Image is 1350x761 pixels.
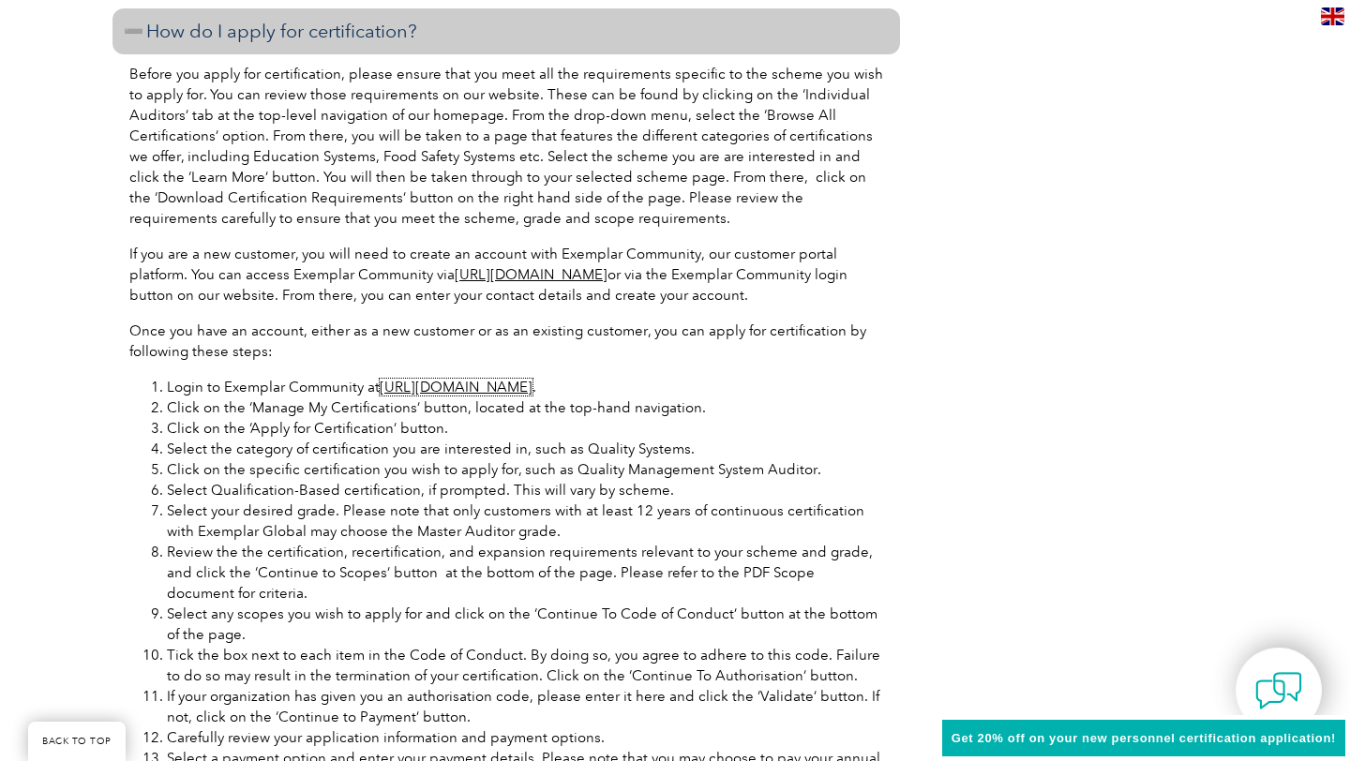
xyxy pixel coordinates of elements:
[167,377,883,397] li: Login to Exemplar Community at .
[1321,7,1344,25] img: en
[167,418,883,439] li: Click on the ‘Apply for Certification’ button.
[455,266,607,283] a: [URL][DOMAIN_NAME]
[952,731,1336,745] span: Get 20% off on your new personnel certification application!
[28,722,126,761] a: BACK TO TOP
[167,439,883,459] li: Select the category of certification you are interested in, such as Quality Systems.
[167,686,883,727] li: If your organization has given you an authorisation code, please enter it here and click the ‘Val...
[129,244,883,306] p: If you are a new customer, you will need to create an account with Exemplar Community, our custom...
[167,397,883,418] li: Click on the ‘Manage My Certifications’ button, located at the top-hand navigation.
[167,542,883,604] li: Review the the certification, recertification, and expansion requirements relevant to your scheme...
[129,64,883,229] p: Before you apply for certification, please ensure that you meet all the requirements specific to ...
[167,500,883,542] li: Select your desired grade. Please note that only customers with at least 12 years of continuous c...
[1255,667,1302,714] img: contact-chat.png
[167,727,883,748] li: Carefully review your application information and payment options.
[129,321,883,362] p: Once you have an account, either as a new customer or as an existing customer, you can apply for ...
[167,459,883,480] li: Click on the specific certification you wish to apply for, such as Quality Management System Audi...
[112,8,900,54] h3: How do I apply for certification?
[167,604,883,645] li: Select any scopes you wish to apply for and click on the ‘Continue To Code of Conduct’ button at ...
[380,379,532,395] a: [URL][DOMAIN_NAME]
[167,480,883,500] li: Select Qualification-Based certification, if prompted. This will vary by scheme.
[167,645,883,686] li: Tick the box next to each item in the Code of Conduct. By doing so, you agree to adhere to this c...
